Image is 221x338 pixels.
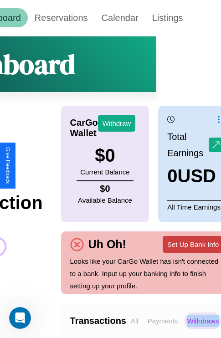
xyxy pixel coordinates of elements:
[167,128,209,161] p: Total Earnings
[84,238,131,251] h4: Uh Oh!
[80,145,129,166] h3: $ 0
[145,8,190,27] a: Listings
[95,8,145,27] a: Calendar
[70,118,98,138] h4: CarGo Wallet
[9,307,31,329] iframe: Intercom live chat
[70,316,126,326] h4: Transactions
[185,312,221,329] p: Withdraws
[78,184,132,194] h4: $ 0
[80,166,129,178] p: Current Balance
[5,147,11,184] div: Give Feedback
[98,115,136,132] button: Withdraw
[78,194,132,206] p: Available Balance
[28,8,95,27] a: Reservations
[128,312,141,329] p: All
[145,312,180,329] p: Payments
